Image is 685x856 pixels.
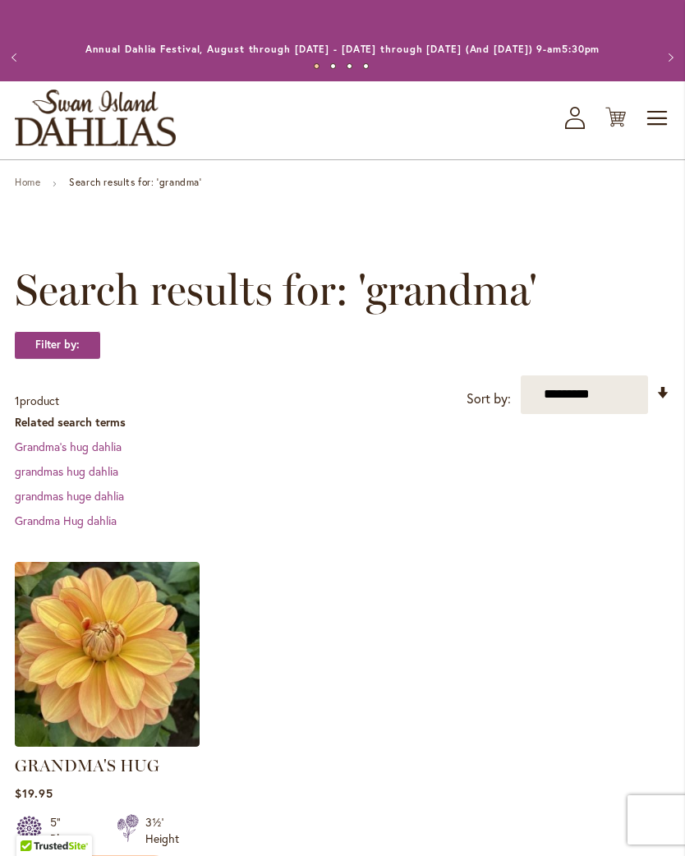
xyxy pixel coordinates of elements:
strong: Filter by: [15,331,100,359]
dt: Related search terms [15,414,670,430]
a: Grandma's hug dahlia [15,439,122,454]
a: grandmas hug dahlia [15,463,118,479]
button: 1 of 4 [314,63,320,69]
a: Grandma Hug dahlia [15,513,117,528]
button: 3 of 4 [347,63,352,69]
p: product [15,388,59,414]
button: 2 of 4 [330,63,336,69]
button: 4 of 4 [363,63,369,69]
span: $19.95 [15,785,53,801]
span: Search results for: 'grandma' [15,265,537,315]
iframe: Launch Accessibility Center [12,798,58,844]
div: 5" Blooms [50,814,97,847]
a: GRANDMA'S HUG [15,756,159,775]
a: Annual Dahlia Festival, August through [DATE] - [DATE] through [DATE] (And [DATE]) 9-am5:30pm [85,43,600,55]
strong: Search results for: 'grandma' [69,176,201,188]
a: Home [15,176,40,188]
a: store logo [15,90,176,146]
button: Next [652,41,685,74]
a: grandmas huge dahlia [15,488,124,504]
div: 3½' Height [145,814,179,847]
a: GRANDMA'S HUG [15,734,200,750]
label: Sort by: [467,384,511,414]
span: 1 [15,393,20,408]
img: GRANDMA'S HUG [15,562,200,747]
